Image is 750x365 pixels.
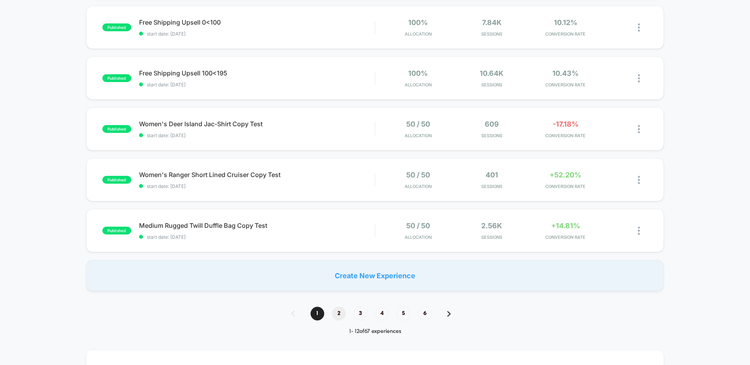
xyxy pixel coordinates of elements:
span: start date: [DATE] [139,31,375,37]
span: 2 [332,307,346,320]
span: 10.64k [480,69,504,77]
span: start date: [DATE] [139,132,375,138]
span: Allocation [405,133,432,138]
span: published [102,74,131,82]
img: close [638,23,640,32]
span: Sessions [457,133,527,138]
span: CONVERSION RATE [530,31,600,37]
span: 2.56k [481,222,502,230]
img: close [638,176,640,184]
span: CONVERSION RATE [530,184,600,189]
span: Allocation [405,234,432,240]
img: close [638,125,640,133]
span: 10.43% [552,69,579,77]
span: start date: [DATE] [139,234,375,240]
span: 5 [396,307,410,320]
span: start date: [DATE] [139,82,375,88]
span: 50 / 50 [406,120,430,128]
span: Free Shipping Upsell 0<100 [139,18,375,26]
span: Sessions [457,82,527,88]
span: Sessions [457,31,527,37]
span: Allocation [405,31,432,37]
img: close [638,227,640,235]
span: 50 / 50 [406,222,430,230]
span: published [102,176,131,184]
span: 401 [486,171,498,179]
img: close [638,74,640,82]
span: published [102,125,131,133]
span: CONVERSION RATE [530,234,600,240]
span: Allocation [405,184,432,189]
span: 10.12% [554,18,577,27]
span: Medium Rugged Twill Duffle Bag Copy Test [139,222,375,229]
span: published [102,227,131,234]
span: start date: [DATE] [139,183,375,189]
img: pagination forward [447,311,451,317]
div: Create New Experience [86,260,664,291]
span: Sessions [457,234,527,240]
span: +14.81% [551,222,580,230]
span: 7.84k [482,18,502,27]
span: published [102,23,131,31]
span: Free Shipping Upsell 100<195 [139,69,375,77]
span: +52.20% [550,171,581,179]
span: 100% [408,69,428,77]
span: Allocation [405,82,432,88]
span: CONVERSION RATE [530,133,600,138]
span: 609 [485,120,499,128]
span: 3 [354,307,367,320]
span: Sessions [457,184,527,189]
span: Women's Deer Island Jac-Shirt Copy Test [139,120,375,128]
span: CONVERSION RATE [530,82,600,88]
span: -17.18% [553,120,579,128]
span: Women's Ranger Short Lined Cruiser Copy Test [139,171,375,179]
span: 6 [418,307,432,320]
span: 1 [311,307,324,320]
span: 100% [408,18,428,27]
span: 4 [375,307,389,320]
div: 1 - 12 of 67 experiences [284,328,466,335]
span: 50 / 50 [406,171,430,179]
